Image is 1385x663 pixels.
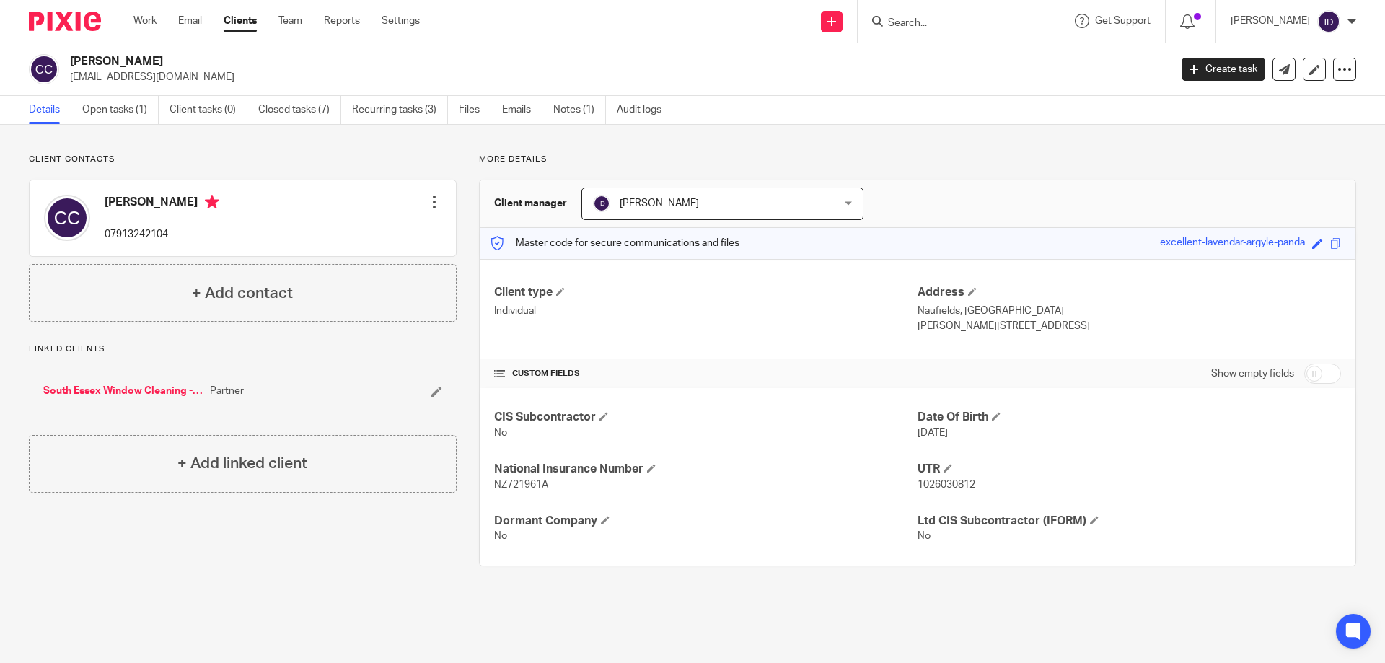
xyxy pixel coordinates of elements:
[105,195,219,213] h4: [PERSON_NAME]
[494,410,918,425] h4: CIS Subcontractor
[494,368,918,379] h4: CUSTOM FIELDS
[918,304,1341,318] p: Naufields, [GEOGRAPHIC_DATA]
[494,196,567,211] h3: Client manager
[918,410,1341,425] h4: Date Of Birth
[918,319,1341,333] p: [PERSON_NAME][STREET_ADDRESS]
[29,154,457,165] p: Client contacts
[278,14,302,28] a: Team
[170,96,247,124] a: Client tasks (0)
[29,96,71,124] a: Details
[491,236,739,250] p: Master code for secure communications and files
[258,96,341,124] a: Closed tasks (7)
[918,480,975,490] span: 1026030812
[192,282,293,304] h4: + Add contact
[918,531,931,541] span: No
[205,195,219,209] i: Primary
[324,14,360,28] a: Reports
[494,304,918,318] p: Individual
[1231,14,1310,28] p: [PERSON_NAME]
[70,54,942,69] h2: [PERSON_NAME]
[918,462,1341,477] h4: UTR
[887,17,1016,30] input: Search
[44,195,90,241] img: svg%3E
[502,96,542,124] a: Emails
[177,452,307,475] h4: + Add linked client
[918,428,948,438] span: [DATE]
[382,14,420,28] a: Settings
[178,14,202,28] a: Email
[918,514,1341,529] h4: Ltd CIS Subcontractor (IFORM)
[210,384,244,398] span: Partner
[224,14,257,28] a: Clients
[29,54,59,84] img: svg%3E
[70,70,1160,84] p: [EMAIL_ADDRESS][DOMAIN_NAME]
[1095,16,1151,26] span: Get Support
[43,384,203,398] a: South Essex Window Cleaning - ceased
[620,198,699,208] span: [PERSON_NAME]
[494,531,507,541] span: No
[494,462,918,477] h4: National Insurance Number
[1182,58,1265,81] a: Create task
[459,96,491,124] a: Files
[1317,10,1340,33] img: svg%3E
[494,514,918,529] h4: Dormant Company
[479,154,1356,165] p: More details
[133,14,157,28] a: Work
[1211,366,1294,381] label: Show empty fields
[1160,235,1305,252] div: excellent-lavendar-argyle-panda
[29,12,101,31] img: Pixie
[617,96,672,124] a: Audit logs
[918,285,1341,300] h4: Address
[494,285,918,300] h4: Client type
[82,96,159,124] a: Open tasks (1)
[105,227,219,242] p: 07913242104
[494,480,548,490] span: NZ721961A
[352,96,448,124] a: Recurring tasks (3)
[494,428,507,438] span: No
[553,96,606,124] a: Notes (1)
[593,195,610,212] img: svg%3E
[29,343,457,355] p: Linked clients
